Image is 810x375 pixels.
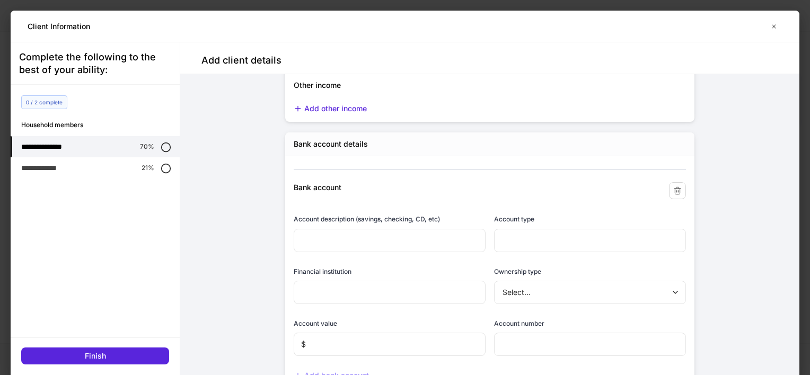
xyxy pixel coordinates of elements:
div: Select... [494,281,685,304]
h6: Household members [21,120,180,130]
div: 0 / 2 complete [21,95,67,109]
p: 70% [140,142,154,151]
p: $ [301,339,306,350]
h4: Add client details [201,54,281,67]
p: 21% [142,164,154,172]
h5: Client Information [28,21,90,32]
div: Bank account [294,182,552,193]
h6: Account type [494,214,534,224]
button: Add other income [294,103,367,114]
h6: Account value [294,318,337,328]
h6: Account description (savings, checking, CD, etc) [294,214,440,224]
div: Finish [85,351,106,361]
button: Finish [21,347,169,364]
h5: Bank account details [294,139,368,149]
h6: Ownership type [494,266,541,276]
div: Other income [294,80,552,91]
div: Complete the following to the best of your ability: [19,51,171,76]
h6: Financial institution [294,266,351,276]
h6: Account number [494,318,544,328]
